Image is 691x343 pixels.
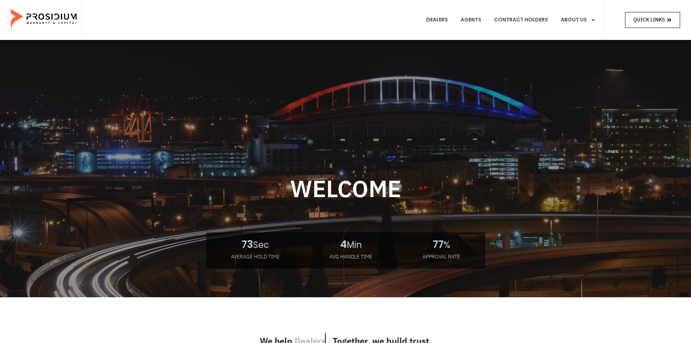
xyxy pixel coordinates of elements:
a: About Us [555,7,601,33]
a: Contract Holders [489,7,554,33]
nav: Menu [421,7,601,33]
a: Agents [455,7,487,33]
a: Dealers [421,7,453,33]
span: Quick Links [633,15,665,24]
a: Quick Links [625,12,680,28]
